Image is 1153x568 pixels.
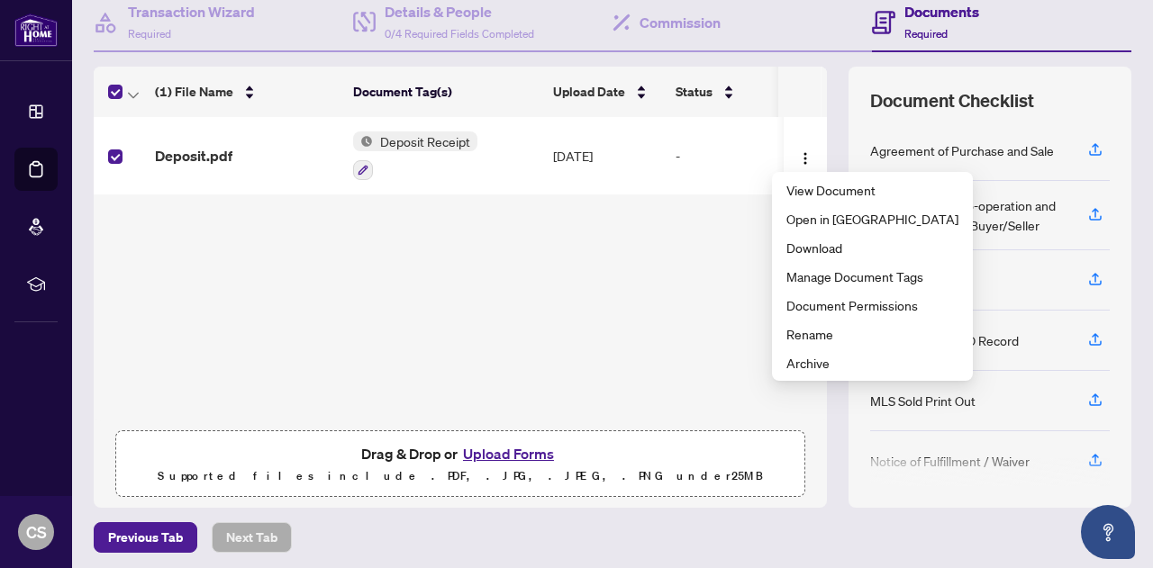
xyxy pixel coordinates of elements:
[870,451,1030,471] div: Notice of Fulfillment / Waiver
[676,146,814,166] div: -
[353,131,373,151] img: Status Icon
[385,1,534,23] h4: Details & People
[1081,505,1135,559] button: Open asap
[14,14,58,47] img: logo
[786,295,958,315] span: Document Permissions
[640,12,721,33] h4: Commission
[904,1,979,23] h4: Documents
[786,209,958,229] span: Open in [GEOGRAPHIC_DATA]
[361,442,559,465] span: Drag & Drop or
[148,67,346,117] th: (1) File Name
[108,523,183,552] span: Previous Tab
[786,353,958,373] span: Archive
[786,180,958,200] span: View Document
[94,522,197,553] button: Previous Tab
[791,141,820,170] button: Logo
[904,27,948,41] span: Required
[128,1,255,23] h4: Transaction Wizard
[458,442,559,465] button: Upload Forms
[786,266,958,286] span: Manage Document Tags
[385,27,534,41] span: 0/4 Required Fields Completed
[870,88,1034,113] span: Document Checklist
[798,151,813,166] img: Logo
[116,431,804,498] span: Drag & Drop orUpload FormsSupported files include .PDF, .JPG, .JPEG, .PNG under25MB
[553,82,625,102] span: Upload Date
[668,67,822,117] th: Status
[546,67,668,117] th: Upload Date
[155,145,232,167] span: Deposit.pdf
[346,67,546,117] th: Document Tag(s)
[676,82,713,102] span: Status
[127,465,794,487] p: Supported files include .PDF, .JPG, .JPEG, .PNG under 25 MB
[786,324,958,344] span: Rename
[786,238,958,257] span: Download
[353,131,477,180] button: Status IconDeposit Receipt
[373,131,477,151] span: Deposit Receipt
[26,519,47,545] span: CS
[870,391,976,410] div: MLS Sold Print Out
[155,82,233,102] span: (1) File Name
[212,522,292,553] button: Next Tab
[870,140,1054,160] div: Agreement of Purchase and Sale
[128,27,171,41] span: Required
[546,117,668,194] td: [DATE]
